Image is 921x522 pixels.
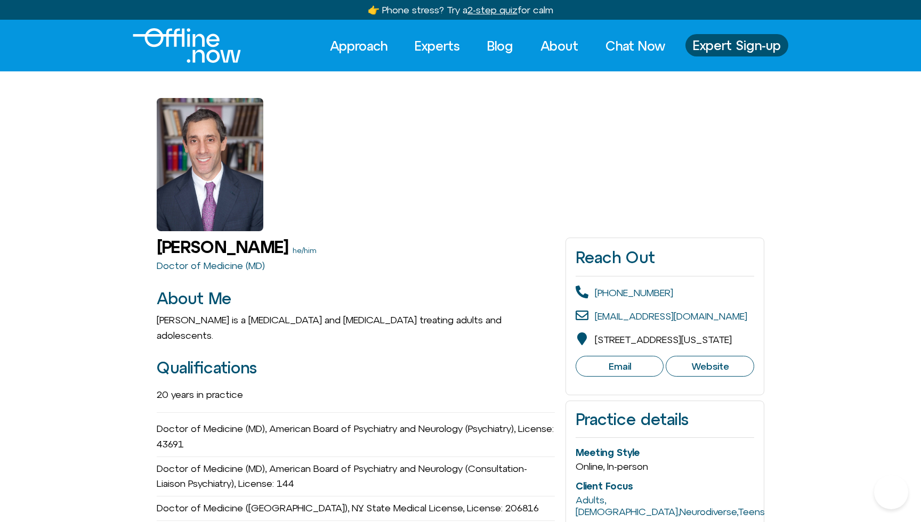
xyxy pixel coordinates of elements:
[738,506,765,517] a: Teens
[576,411,754,428] h2: Practice details
[596,34,675,58] a: Chat Now
[157,260,265,271] a: Doctor of Medicine (MD)
[320,34,675,58] nav: Menu
[576,356,664,377] a: Email
[157,313,555,344] p: [PERSON_NAME] is a [MEDICAL_DATA] and [MEDICAL_DATA] treating adults and adolescents.
[576,494,604,505] a: Adults
[478,34,523,58] a: Blog
[666,356,754,377] a: Website
[576,506,678,517] a: [DEMOGRAPHIC_DATA]
[157,457,555,497] div: Doctor of Medicine (MD), American Board of Psychiatry and Neurology (Consultation-Liaison Psychia...
[576,461,648,472] span: Online, In-person
[576,480,633,492] span: Client Focus
[680,506,737,517] a: Neurodiverse
[576,447,640,458] span: Meeting Style
[693,38,781,52] span: Expert Sign-up
[691,361,729,372] span: Website
[157,238,288,256] h1: [PERSON_NAME]
[685,34,788,56] a: Expert Sign-up
[576,494,765,517] span: , , ,
[467,4,518,15] u: 2-step quiz
[405,34,470,58] a: Experts
[609,361,631,372] span: Email
[595,287,673,298] a: [PHONE_NUMBER]
[368,4,553,15] a: 👉 Phone stress? Try a2-step quizfor calm
[133,28,223,63] div: Logo
[576,248,754,267] h2: Reach Out
[595,311,747,322] a: [EMAIL_ADDRESS][DOMAIN_NAME]
[157,290,555,307] h2: About Me
[293,246,317,255] a: he/him
[133,28,241,63] img: offline.now
[157,389,243,400] span: 20 years in practice
[157,417,555,457] div: Doctor of Medicine (MD), American Board of Psychiatry and Neurology (Psychiatry), License: 43691
[157,359,555,377] h2: Qualifications
[595,334,732,345] span: [STREET_ADDRESS][US_STATE]
[320,34,397,58] a: Approach
[874,475,908,509] iframe: Botpress
[157,496,555,521] div: Doctor of Medicine ([GEOGRAPHIC_DATA]), NY State Medical License, License: 206816
[531,34,588,58] a: About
